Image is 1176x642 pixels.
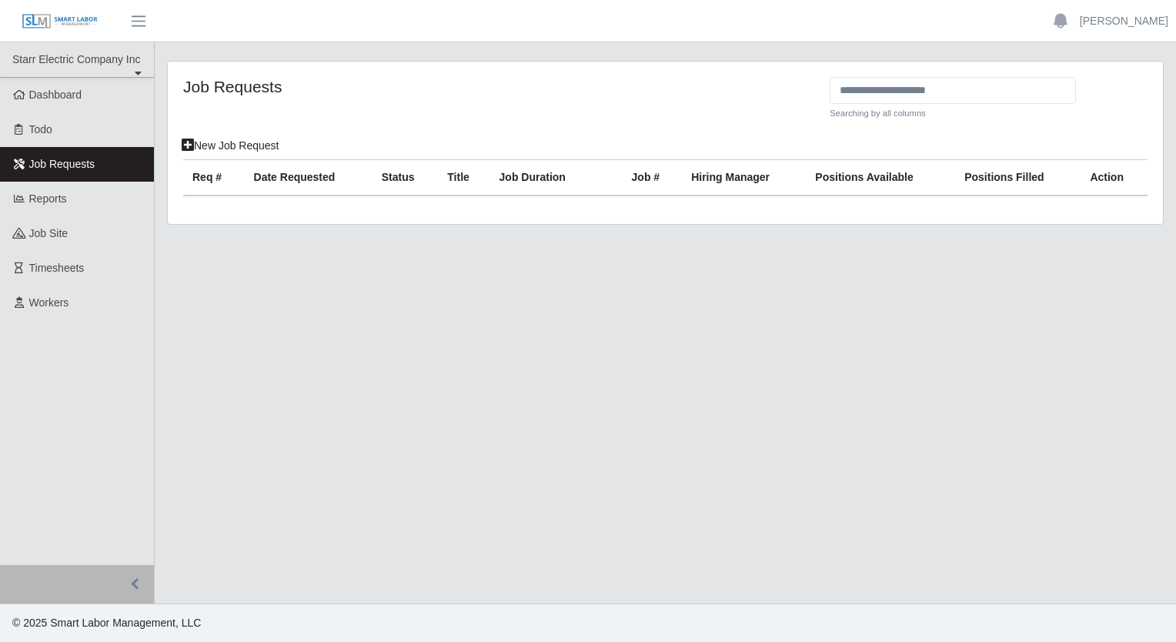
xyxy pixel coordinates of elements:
[29,227,68,239] span: job site
[29,158,95,170] span: Job Requests
[1080,13,1168,29] a: [PERSON_NAME]
[12,617,201,629] span: © 2025 Smart Labor Management, LLC
[183,77,818,96] h4: Job Requests
[955,159,1081,196] th: Positions Filled
[29,296,69,309] span: Workers
[806,159,955,196] th: Positions Available
[22,13,99,30] img: SLM Logo
[682,159,806,196] th: Hiring Manager
[1081,159,1148,196] th: Action
[438,159,489,196] th: Title
[623,159,683,196] th: Job #
[29,262,85,274] span: Timesheets
[29,89,82,101] span: Dashboard
[373,159,439,196] th: Status
[29,123,52,135] span: Todo
[29,192,67,205] span: Reports
[830,107,1076,120] small: Searching by all columns
[490,159,599,196] th: Job Duration
[245,159,373,196] th: Date Requested
[172,132,289,159] a: New Job Request
[183,159,245,196] th: Req #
